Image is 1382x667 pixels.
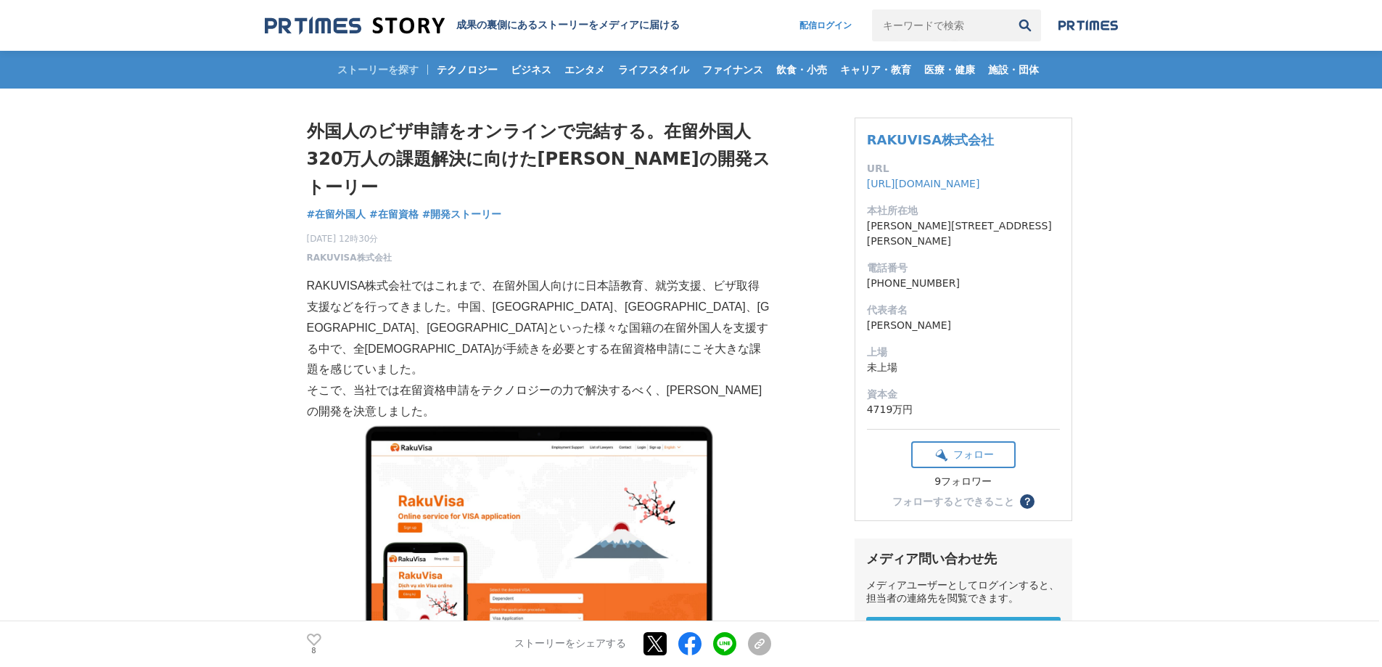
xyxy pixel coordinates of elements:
dt: 電話番号 [867,261,1060,276]
span: テクノロジー [431,63,503,76]
dd: [PERSON_NAME] [867,318,1060,333]
span: ？ [1022,496,1032,507]
a: RAKUVISA株式会社 [867,132,995,147]
a: #在留資格 [369,207,419,222]
span: ライフスタイル [612,63,695,76]
a: 飲食・小売 [770,51,833,89]
a: #在留外国人 [307,207,366,222]
h2: 成果の裏側にあるストーリーをメディアに届ける [456,19,680,32]
dt: 代表者名 [867,303,1060,318]
a: ファイナンス [696,51,769,89]
h1: 外国人のビザ申請をオンラインで完結する。在留外国人320万人の課題解決に向けた[PERSON_NAME]の開発ストーリー [307,118,771,201]
a: エンタメ [559,51,611,89]
dt: 本社所在地 [867,203,1060,218]
dd: [PHONE_NUMBER] [867,276,1060,291]
img: prtimes [1058,20,1118,31]
span: #在留外国人 [307,208,366,221]
a: ライフスタイル [612,51,695,89]
span: #在留資格 [369,208,419,221]
img: 成果の裏側にあるストーリーをメディアに届ける [265,16,445,36]
dt: 資本金 [867,387,1060,402]
div: メディアユーザーとしてログインすると、担当者の連絡先を閲覧できます。 [866,579,1061,605]
div: フォローするとできること [892,496,1014,507]
p: 8 [307,647,321,655]
a: メディアユーザー 新規登録 無料 [866,617,1061,663]
dd: 4719万円 [867,402,1060,417]
p: ストーリーをシェアする [514,638,626,651]
div: メディア問い合わせ先 [866,550,1061,568]
span: エンタメ [559,63,611,76]
a: [URL][DOMAIN_NAME] [867,178,980,189]
a: 配信ログイン [785,9,866,41]
a: キャリア・教育 [834,51,917,89]
dd: 未上場 [867,360,1060,375]
span: 飲食・小売 [770,63,833,76]
span: キャリア・教育 [834,63,917,76]
span: #開発ストーリー [422,208,502,221]
dt: URL [867,161,1060,176]
span: ファイナンス [696,63,769,76]
a: 成果の裏側にあるストーリーをメディアに届ける 成果の裏側にあるストーリーをメディアに届ける [265,16,680,36]
p: そこで、当社では在留資格申請をテクノロジーの力で解決するべく、[PERSON_NAME]の開発を決意しました。 [307,380,771,422]
dd: [PERSON_NAME][STREET_ADDRESS][PERSON_NAME] [867,218,1060,249]
input: キーワードで検索 [872,9,1009,41]
span: 施設・団体 [982,63,1045,76]
p: RAKUVISA株式会社ではこれまで、在留外国人向けに日本語教育、就労支援、ビザ取得支援などを行ってきました。中国、[GEOGRAPHIC_DATA]、[GEOGRAPHIC_DATA]、[GE... [307,276,771,380]
span: [DATE] 12時30分 [307,232,392,245]
a: 施設・団体 [982,51,1045,89]
button: フォロー [911,441,1016,468]
a: ビジネス [505,51,557,89]
a: #開発ストーリー [422,207,502,222]
span: ビジネス [505,63,557,76]
button: ？ [1020,494,1035,509]
a: テクノロジー [431,51,503,89]
span: 医療・健康 [918,63,981,76]
div: 9フォロワー [911,475,1016,488]
dt: 上場 [867,345,1060,360]
a: 医療・健康 [918,51,981,89]
button: 検索 [1009,9,1041,41]
a: RAKUVISA株式会社 [307,251,392,264]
